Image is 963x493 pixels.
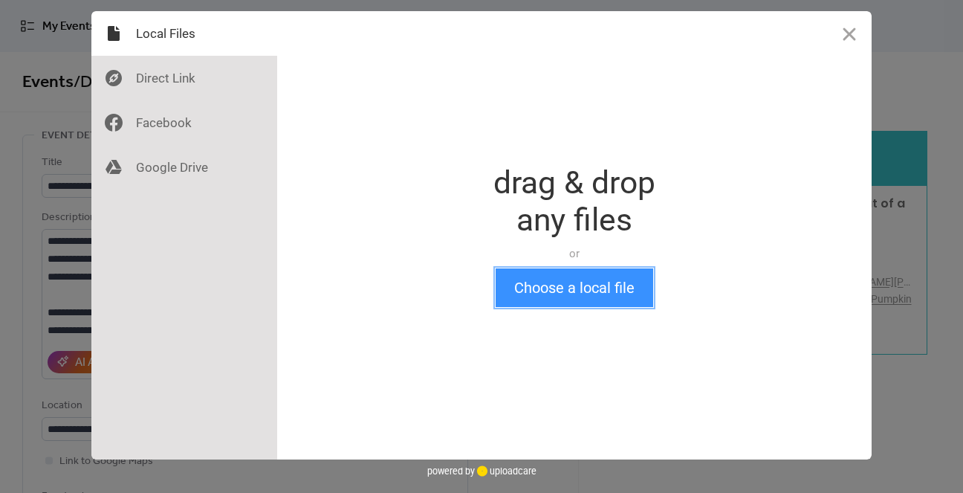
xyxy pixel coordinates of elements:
a: uploadcare [475,465,536,477]
div: drag & drop any files [493,164,655,239]
button: Close [827,11,872,56]
button: Choose a local file [496,268,653,307]
div: Google Drive [91,145,277,190]
div: Facebook [91,100,277,145]
div: or [493,246,655,261]
div: powered by [427,460,536,482]
div: Direct Link [91,56,277,100]
div: Local Files [91,11,277,56]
